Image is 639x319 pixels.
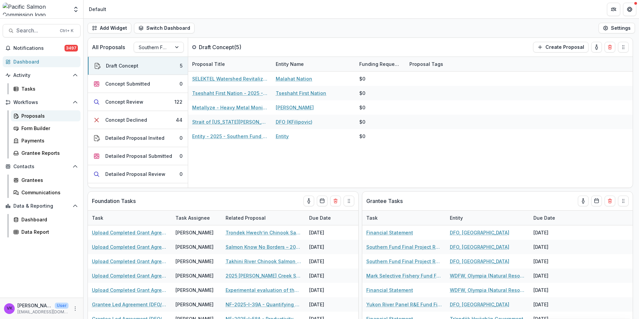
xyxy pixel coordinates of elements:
div: [DATE] [305,297,355,312]
div: Related Proposal [222,211,305,225]
div: Detailed Proposal Review [105,171,165,178]
div: Entity [446,211,529,225]
div: Concept Submitted [105,80,150,87]
span: Activity [13,73,70,78]
button: Concept Review122 [88,93,188,111]
p: Foundation Tasks [92,197,136,205]
div: Proposal Title [188,57,272,71]
div: 0 [179,134,182,141]
p: User [55,303,69,309]
button: Open Contacts [3,161,81,172]
div: [PERSON_NAME] [175,258,214,265]
div: 0 [179,152,182,159]
button: Draft Concept5 [88,57,188,75]
a: DFO, [GEOGRAPHIC_DATA] [450,243,509,250]
button: More [71,305,79,313]
div: [DATE] [305,240,355,254]
a: Proposals [11,110,81,121]
div: [PERSON_NAME] [175,243,214,250]
div: Tasks [21,85,75,92]
div: Default [89,6,106,13]
div: Entity Name [272,61,308,68]
div: Payments [21,137,75,144]
a: Grantee Led Agreement (DFO/NOAA Only) [92,301,167,308]
div: [DATE] [529,283,580,297]
span: Workflows [13,100,70,105]
button: Switch Dashboard [134,23,195,33]
a: Entity [276,133,289,140]
div: $0 [359,104,365,111]
button: Get Help [623,3,636,16]
div: Due Date [305,211,355,225]
a: Data Report [11,226,81,237]
div: Due Date [529,214,559,221]
button: Partners [607,3,620,16]
div: Proposal Title [188,61,229,68]
a: DFO, [GEOGRAPHIC_DATA] [450,301,509,308]
div: Funding Requested [355,57,405,71]
div: Victor Keong [7,306,12,311]
button: Add Widget [88,23,131,33]
a: Upload Completed Grant Agreements [92,243,167,250]
div: Data Report [21,228,75,235]
span: Data & Reporting [13,203,70,209]
a: Mark Selective Fishery Fund Final Project Report [366,272,442,279]
div: Draft Concept [106,62,138,69]
div: Dashboard [21,216,75,223]
button: Calendar [591,196,602,206]
a: Upload Completed Grant Agreements [92,287,167,294]
button: Notifications3497 [3,43,81,54]
a: Financial Statement [366,229,413,236]
button: Settings [599,23,635,33]
a: DFO (KFilipovic) [276,118,312,125]
div: Task [362,211,446,225]
div: Task Assignee [171,211,222,225]
a: SELEKTEL Watershed Revitalization [192,75,268,82]
div: Proposal Tags [405,61,447,68]
a: Grantee Reports [11,147,81,158]
div: Related Proposal [222,214,270,221]
button: Open entity switcher [71,3,81,16]
a: Trondek Hwech’in Chinook Salmon Monitoring and Restoration Investigations (Formally Klondike Rive... [226,229,301,236]
a: Dashboard [3,56,81,67]
button: toggle-assigned-to-me [578,196,589,206]
p: [PERSON_NAME] [17,302,52,309]
a: Financial Statement [366,287,413,294]
button: Open Workflows [3,97,81,108]
a: Malahat Nation [276,75,312,82]
a: DFO, [GEOGRAPHIC_DATA] [450,258,509,265]
a: NF-2025-I-39A - Quantifying effects of [MEDICAL_DATA] deficiency on marine survival of Chinook Sa... [226,301,301,308]
button: Detailed Proposal Review0 [88,165,188,183]
div: [DATE] [305,269,355,283]
div: 122 [174,98,182,105]
a: Experimental evaluation of the potential impacts of set nets on the quality of the Mission estima... [226,287,301,294]
button: Calendar [317,196,328,206]
div: Task [88,214,107,221]
div: Concept Declined [105,116,147,123]
div: Grantees [21,177,75,184]
div: [PERSON_NAME] [175,229,214,236]
div: Concept Review [105,98,143,105]
div: Grantee Reports [21,149,75,156]
span: 3497 [65,45,78,51]
a: Payments [11,135,81,146]
button: Drag [344,196,354,206]
div: $0 [359,118,365,125]
a: Southern Fund Final Project Report [366,258,442,265]
a: WDFW, Olympia (Natural Resources Building, [STREET_ADDRESS][US_STATE] [450,287,525,294]
div: Funding Requested [355,61,405,68]
div: [PERSON_NAME] [175,301,214,308]
button: Drag [618,42,629,52]
div: $0 [359,133,365,140]
div: [PERSON_NAME] [175,287,214,294]
a: Upload Completed Grant Agreements [92,258,167,265]
div: Dashboard [13,58,75,65]
a: Entity - 2025 - Southern Fund Concept Application Form 2026 [192,133,268,140]
a: Grantees [11,175,81,186]
div: [DATE] [529,225,580,240]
